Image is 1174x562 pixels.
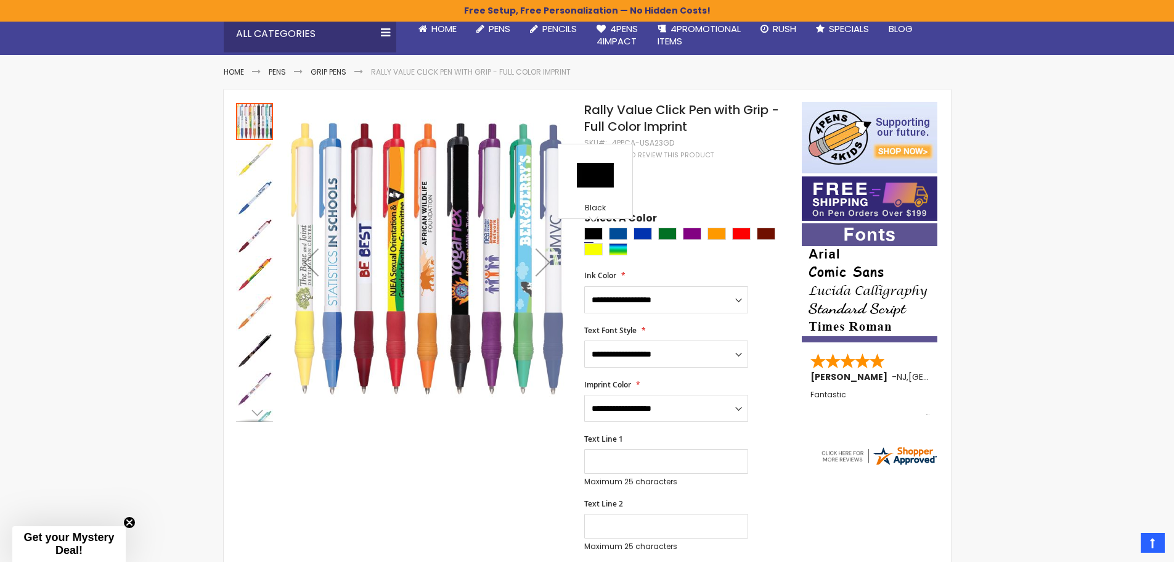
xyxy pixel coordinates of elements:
[23,531,114,556] span: Get your Mystery Deal!
[732,228,751,240] div: Red
[542,22,577,35] span: Pencils
[584,542,748,552] p: Maximum 25 characters
[236,331,274,370] div: Rally Value Click Pen with Grip - Full Color Imprint
[236,294,273,331] img: Rally Value Click Pen with Grip - Full Color Imprint
[683,228,701,240] div: Purple
[802,223,937,342] img: font-personalization-examples
[489,22,510,35] span: Pens
[897,371,907,383] span: NJ
[879,15,923,43] a: Blog
[236,403,273,422] div: Next
[612,138,674,148] div: 4PPCA-USA23GD
[584,212,657,228] span: Select A Color
[658,22,741,48] span: 4PROMOTIONAL ITEMS
[751,15,806,43] a: Rush
[287,102,336,422] div: Previous
[311,67,346,77] a: Grip Pens
[584,477,748,487] p: Maximum 25 characters
[236,217,274,255] div: Rally Value Click Pen with Grip - Full Color Imprint
[123,516,136,529] button: Close teaser
[584,434,623,444] span: Text Line 1
[802,102,937,173] img: 4pens 4 kids
[802,176,937,221] img: Free shipping on orders over $199
[810,391,930,417] div: Fantastic
[892,371,999,383] span: - ,
[431,22,457,35] span: Home
[269,67,286,77] a: Pens
[609,228,627,240] div: Dark Blue
[520,15,587,43] a: Pencils
[806,15,879,43] a: Specials
[584,498,623,509] span: Text Line 2
[12,526,126,562] div: Get your Mystery Deal!Close teaser
[236,371,273,408] img: Rally Value Click Pen with Grip - Full Color Imprint
[236,141,273,178] img: Rally Value Click Pen with Grip - Full Color Imprint
[287,120,568,402] img: Rally Value Click Pen with Grip - Full Color Imprint
[658,228,677,240] div: Green
[584,270,616,281] span: Ink Color
[561,203,629,215] div: Black
[829,22,869,35] span: Specials
[634,228,652,240] div: Blue
[224,15,396,52] div: All Categories
[236,178,274,217] div: Rally Value Click Pen with Grip - Full Color Imprint
[908,371,999,383] span: [GEOGRAPHIC_DATA]
[236,256,273,293] img: Rally Value Click Pen with Grip - Full Color Imprint
[820,445,938,467] img: 4pens.com widget logo
[409,15,467,43] a: Home
[236,140,274,178] div: Rally Value Click Pen with Grip - Full Color Imprint
[889,22,913,35] span: Blog
[584,101,779,135] span: Rally Value Click Pen with Grip - Full Color Imprint
[236,333,273,370] img: Rally Value Click Pen with Grip - Full Color Imprint
[648,15,751,56] a: 4PROMOTIONALITEMS
[584,228,603,240] div: Black
[236,293,274,331] div: Rally Value Click Pen with Grip - Full Color Imprint
[371,67,571,77] li: Rally Value Click Pen with Grip - Full Color Imprint
[773,22,796,35] span: Rush
[587,15,648,56] a: 4Pens4impact
[236,102,274,140] div: Rally Value Click Pen with Grip - Full Color Imprint
[584,325,637,336] span: Text Font Style
[597,22,638,48] span: 4Pens 4impact
[757,228,775,240] div: Maroon
[609,243,627,255] div: Assorted
[236,218,273,255] img: Rally Value Click Pen with Grip - Full Color Imprint
[236,180,273,217] img: Rally Value Click Pen with Grip - Full Color Imprint
[1141,533,1165,553] a: Top
[707,228,726,240] div: Orange
[236,370,274,408] div: Rally Value Click Pen with Grip - Full Color Imprint
[810,371,892,383] span: [PERSON_NAME]
[467,15,520,43] a: Pens
[584,379,631,390] span: Imprint Color
[820,459,938,469] a: 4pens.com certificate URL
[518,102,568,422] div: Next
[224,67,244,77] a: Home
[584,138,607,148] strong: SKU
[236,255,274,293] div: Rally Value Click Pen with Grip - Full Color Imprint
[584,243,603,255] div: Yellow
[584,151,714,160] a: Be the first to review this product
